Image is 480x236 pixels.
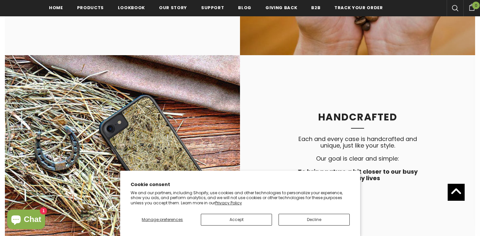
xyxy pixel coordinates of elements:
span: 0 [472,2,480,9]
button: Accept [201,214,272,226]
span: Giving back [265,5,297,11]
span: Blog [238,5,251,11]
a: Privacy Policy [215,200,242,206]
span: Track your order [334,5,383,11]
span: Manage preferences [142,217,183,222]
span: B2B [311,5,320,11]
span: Lookbook [118,5,145,11]
span: Home [49,5,63,11]
a: 0 [463,3,480,11]
span: support [201,5,224,11]
button: Decline [279,214,350,226]
p: We and our partners, including Shopify, use cookies and other technologies to personalize your ex... [131,190,350,206]
h2: Cookie consent [131,181,350,188]
span: Our Story [159,5,187,11]
inbox-online-store-chat: Shopify online store chat [5,210,47,231]
b: To bring nature a bit closer to our busy everyday lives [298,167,418,182]
span: Handcrafted [318,110,397,124]
span: Each and every case is handcrafted and unique, just like your style. Our goal is clear and simple: [298,135,418,182]
button: Manage preferences [131,214,195,226]
span: Products [77,5,104,11]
